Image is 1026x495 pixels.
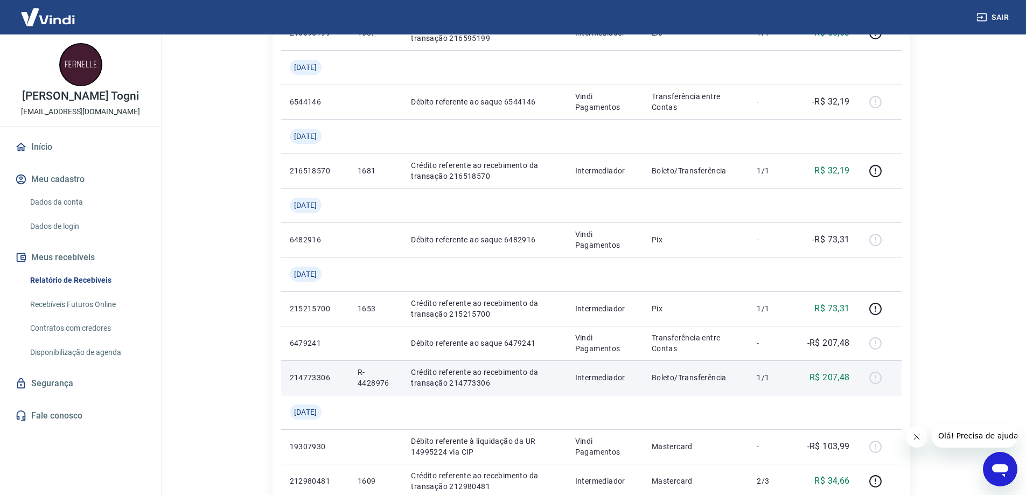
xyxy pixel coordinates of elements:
[757,476,788,486] p: 2/3
[290,372,340,383] p: 214773306
[575,91,634,113] p: Vindi Pagamentos
[757,234,788,245] p: -
[411,436,557,457] p: Débito referente à liquidação da UR 14995224 via CIP
[290,476,340,486] p: 212980481
[13,135,148,159] a: Início
[26,294,148,316] a: Recebíveis Futuros Online
[411,234,557,245] p: Débito referente ao saque 6482916
[652,91,740,113] p: Transferência entre Contas
[652,332,740,354] p: Transferência entre Contas
[358,476,394,486] p: 1609
[575,476,634,486] p: Intermediador
[358,165,394,176] p: 1681
[807,337,850,350] p: -R$ 207,48
[757,338,788,348] p: -
[22,90,138,102] p: [PERSON_NAME] Togni
[411,338,557,348] p: Débito referente ao saque 6479241
[757,303,788,314] p: 1/1
[974,8,1013,27] button: Sair
[294,131,317,142] span: [DATE]
[812,95,850,108] p: -R$ 32,19
[13,168,148,191] button: Meu cadastro
[652,303,740,314] p: Pix
[294,269,317,280] span: [DATE]
[814,302,849,315] p: R$ 73,31
[411,160,557,182] p: Crédito referente ao recebimento da transação 216518570
[932,424,1017,448] iframe: Mensagem da empresa
[13,404,148,428] a: Fale conosco
[575,303,634,314] p: Intermediador
[290,234,340,245] p: 6482916
[575,229,634,250] p: Vindi Pagamentos
[575,165,634,176] p: Intermediador
[757,372,788,383] p: 1/1
[757,165,788,176] p: 1/1
[26,191,148,213] a: Dados da conta
[983,452,1017,486] iframe: Botão para abrir a janela de mensagens
[809,371,850,384] p: R$ 207,48
[290,303,340,314] p: 215215700
[757,96,788,107] p: -
[290,441,340,452] p: 19307930
[294,407,317,417] span: [DATE]
[358,367,394,388] p: R-4428976
[814,475,849,487] p: R$ 34,66
[411,298,557,319] p: Crédito referente ao recebimento da transação 215215700
[652,234,740,245] p: Pix
[26,215,148,238] a: Dados de login
[906,426,927,448] iframe: Fechar mensagem
[26,317,148,339] a: Contratos com credores
[358,303,394,314] p: 1653
[13,246,148,269] button: Meus recebíveis
[290,96,340,107] p: 6544146
[411,96,557,107] p: Débito referente ao saque 6544146
[411,367,557,388] p: Crédito referente ao recebimento da transação 214773306
[26,341,148,364] a: Disponibilização de agenda
[294,200,317,211] span: [DATE]
[757,441,788,452] p: -
[652,372,740,383] p: Boleto/Transferência
[652,476,740,486] p: Mastercard
[59,43,102,86] img: 3cd10091-afd2-414a-976a-c18c02b6118f.jpeg
[411,470,557,492] p: Crédito referente ao recebimento da transação 212980481
[575,332,634,354] p: Vindi Pagamentos
[290,338,340,348] p: 6479241
[575,436,634,457] p: Vindi Pagamentos
[26,269,148,291] a: Relatório de Recebíveis
[6,8,90,16] span: Olá! Precisa de ajuda?
[13,372,148,395] a: Segurança
[652,165,740,176] p: Boleto/Transferência
[290,165,340,176] p: 216518570
[21,106,140,117] p: [EMAIL_ADDRESS][DOMAIN_NAME]
[812,233,850,246] p: -R$ 73,31
[814,164,849,177] p: R$ 32,19
[652,441,740,452] p: Mastercard
[807,440,850,453] p: -R$ 103,99
[294,62,317,73] span: [DATE]
[575,372,634,383] p: Intermediador
[13,1,83,33] img: Vindi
